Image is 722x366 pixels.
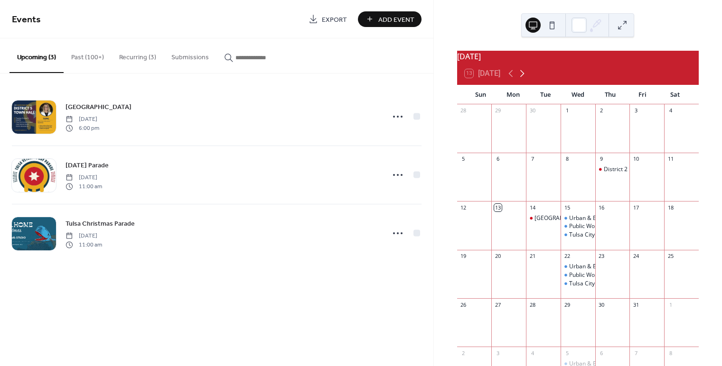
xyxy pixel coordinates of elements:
div: 26 [460,301,467,308]
div: 31 [632,301,639,308]
div: 30 [529,107,536,114]
span: [DATE] [66,232,102,240]
div: Urban & Economic Development Committee Meeting [561,214,595,222]
div: Sat [659,85,691,104]
div: 5 [563,349,571,357]
div: Urban & Economic Development Committee Meeting [569,263,710,271]
div: 25 [667,253,674,260]
div: Tulsa City Council Regular Meeting [569,231,661,239]
span: Add Event [378,15,414,25]
div: Tulsa City Council Regular Meeting [561,231,595,239]
div: 6 [598,349,605,357]
div: District 5 Town Hall [526,214,561,222]
div: Wed [562,85,594,104]
span: [DATE] [66,174,102,182]
div: 1 [563,107,571,114]
div: Fri [627,85,659,104]
div: Public Works Committee Meeting [569,222,657,230]
div: 16 [598,204,605,211]
div: 23 [598,253,605,260]
div: 9 [598,156,605,163]
div: 3 [494,349,501,357]
div: 21 [529,253,536,260]
span: Tulsa Christmas Parade [66,219,135,229]
a: [GEOGRAPHIC_DATA] [66,101,131,112]
div: Tue [529,85,562,104]
span: Export [322,15,347,25]
div: District 2 Neighborhood Meeting [604,165,690,174]
button: Past (100+) [64,38,112,72]
div: 7 [632,349,639,357]
div: [DATE] [457,51,699,62]
div: 17 [632,204,639,211]
div: 8 [563,156,571,163]
button: Submissions [164,38,216,72]
div: 27 [494,301,501,308]
button: Recurring (3) [112,38,164,72]
div: 29 [494,107,501,114]
span: [DATE] Parade [66,161,109,171]
div: 2 [460,349,467,357]
div: 5 [460,156,467,163]
span: Events [12,10,41,29]
div: 3 [632,107,639,114]
a: Export [301,11,354,27]
div: 29 [563,301,571,308]
a: [DATE] Parade [66,160,109,171]
button: Add Event [358,11,422,27]
div: 6 [494,156,501,163]
div: [GEOGRAPHIC_DATA] [534,214,592,222]
div: 4 [529,349,536,357]
div: 11 [667,156,674,163]
div: 28 [460,107,467,114]
div: Public Works Committee Meeting [569,271,657,279]
div: Tulsa City Council Regular Meeting [569,280,661,288]
div: 10 [632,156,639,163]
span: 6:00 pm [66,124,99,132]
div: 24 [632,253,639,260]
div: Public Works Committee Meeting [561,222,595,230]
div: Tulsa City Council Regular Meeting [561,280,595,288]
div: 13 [494,204,501,211]
div: Urban & Economic Development Committee Meeting [561,263,595,271]
div: 8 [667,349,674,357]
div: 12 [460,204,467,211]
div: Public Works Committee Meeting [561,271,595,279]
div: Mon [497,85,529,104]
div: 28 [529,301,536,308]
div: 20 [494,253,501,260]
div: Urban & Economic Development Committee Meeting [569,214,710,222]
div: 19 [460,253,467,260]
div: 30 [598,301,605,308]
div: 14 [529,204,536,211]
div: Thu [594,85,626,104]
div: Sun [465,85,497,104]
div: 22 [563,253,571,260]
button: Upcoming (3) [9,38,64,73]
span: [DATE] [66,115,99,124]
div: 18 [667,204,674,211]
a: Tulsa Christmas Parade [66,218,135,229]
span: 11:00 am [66,182,102,191]
span: 11:00 am [66,240,102,249]
div: 2 [598,107,605,114]
div: 7 [529,156,536,163]
div: 4 [667,107,674,114]
div: 1 [667,301,674,308]
div: 15 [563,204,571,211]
div: District 2 Neighborhood Meeting [595,165,630,174]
